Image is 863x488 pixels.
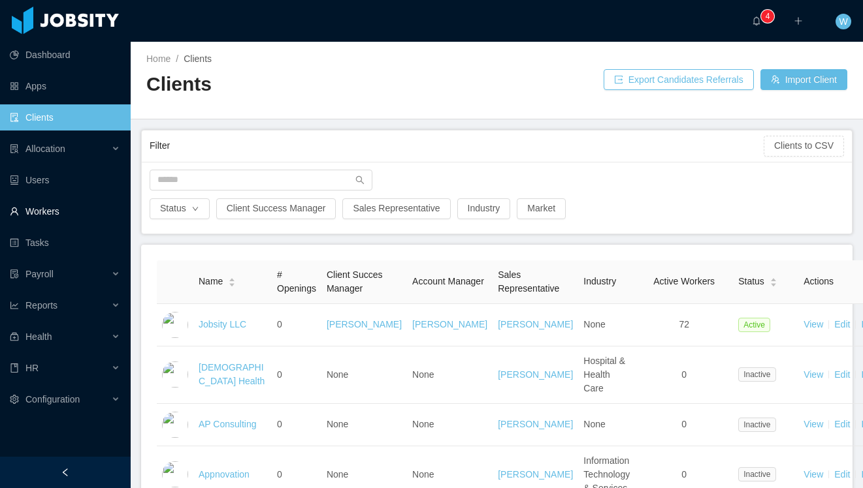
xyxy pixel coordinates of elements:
[583,356,625,393] span: Hospital & Health Care
[760,69,847,90] button: icon: usergroup-addImport Client
[10,42,120,68] a: icon: pie-chartDashboard
[162,312,188,338] img: dc41d540-fa30-11e7-b498-73b80f01daf1_657caab8ac997-400w.png
[764,136,844,157] button: Clients to CSV
[804,319,823,329] a: View
[229,281,236,285] i: icon: caret-down
[10,144,19,153] i: icon: solution
[635,404,733,446] td: 0
[604,69,754,90] button: icon: exportExport Candidates Referrals
[738,318,770,332] span: Active
[770,277,777,281] i: icon: caret-up
[804,419,823,429] a: View
[517,198,566,219] button: Market
[199,469,250,480] a: Appnovation
[738,275,764,288] span: Status
[10,230,120,256] a: icon: profileTasks
[25,363,39,373] span: HR
[216,198,336,219] button: Client Success Manager
[10,269,19,279] i: icon: file-protect
[199,275,223,288] span: Name
[457,198,511,219] button: Industry
[25,331,52,342] span: Health
[228,276,236,285] div: Sort
[327,269,383,294] span: Client Succes Manager
[804,276,834,286] span: Actions
[412,419,434,429] span: None
[738,418,775,432] span: Inactive
[834,369,850,380] a: Edit
[498,419,573,429] a: [PERSON_NAME]
[583,276,616,286] span: Industry
[146,71,497,98] h2: Clients
[804,469,823,480] a: View
[25,394,80,404] span: Configuration
[162,361,188,388] img: 6a8e90c0-fa44-11e7-aaa7-9da49113f530_5a5d50e77f870-400w.png
[10,104,120,130] a: icon: auditClients
[761,10,774,23] sup: 4
[229,277,236,281] i: icon: caret-up
[162,461,188,487] img: 6a96eda0-fa44-11e7-9f69-c143066b1c39_5a5d5161a4f93-400w.png
[272,404,321,446] td: 0
[199,419,256,429] a: AP Consulting
[150,134,764,158] div: Filter
[10,198,120,224] a: icon: userWorkers
[342,198,450,219] button: Sales Representative
[498,319,573,329] a: [PERSON_NAME]
[176,53,178,64] span: /
[794,16,803,25] i: icon: plus
[839,14,847,29] span: W
[146,53,171,64] a: Home
[498,369,573,380] a: [PERSON_NAME]
[327,319,402,329] a: [PERSON_NAME]
[10,395,19,404] i: icon: setting
[327,419,348,429] span: None
[10,301,19,310] i: icon: line-chart
[10,332,19,341] i: icon: medicine-box
[150,198,210,219] button: Statusicon: down
[10,73,120,99] a: icon: appstoreApps
[162,412,188,438] img: 6a95fc60-fa44-11e7-a61b-55864beb7c96_5a5d513336692-400w.png
[10,363,19,373] i: icon: book
[834,319,850,329] a: Edit
[653,276,715,286] span: Active Workers
[272,346,321,404] td: 0
[738,367,775,382] span: Inactive
[199,319,246,329] a: Jobsity LLC
[635,346,733,404] td: 0
[277,269,316,294] span: # Openings
[804,369,823,380] a: View
[834,469,850,480] a: Edit
[412,319,487,329] a: [PERSON_NAME]
[498,269,559,294] span: Sales Representative
[412,276,484,286] span: Account Manager
[25,300,57,311] span: Reports
[412,469,434,480] span: None
[327,469,348,480] span: None
[10,167,120,193] a: icon: robotUsers
[412,369,434,380] span: None
[498,469,573,480] a: [PERSON_NAME]
[770,281,777,285] i: icon: caret-down
[635,304,733,346] td: 72
[184,53,212,64] span: Clients
[770,276,777,285] div: Sort
[583,419,605,429] span: None
[752,16,761,25] i: icon: bell
[355,175,365,185] i: icon: search
[199,362,265,386] a: [DEMOGRAPHIC_DATA] Health
[834,419,850,429] a: Edit
[583,319,605,329] span: None
[766,10,770,23] p: 4
[327,369,348,380] span: None
[738,467,775,481] span: Inactive
[25,269,54,279] span: Payroll
[25,144,65,154] span: Allocation
[272,304,321,346] td: 0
